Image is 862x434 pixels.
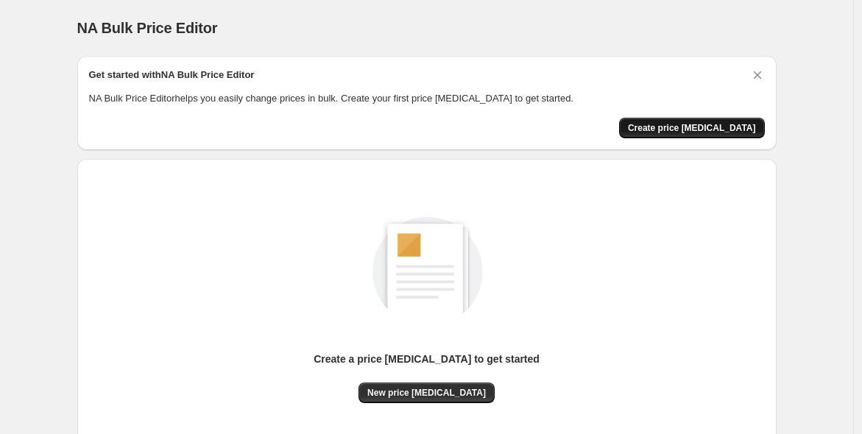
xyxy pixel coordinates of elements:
span: Create price [MEDICAL_DATA] [628,122,756,134]
h2: Get started with NA Bulk Price Editor [89,68,255,82]
button: Create price change job [619,118,765,138]
p: Create a price [MEDICAL_DATA] to get started [314,352,540,366]
span: NA Bulk Price Editor [77,20,218,36]
button: Dismiss card [750,68,765,82]
span: New price [MEDICAL_DATA] [367,387,486,399]
button: New price [MEDICAL_DATA] [358,383,495,403]
p: NA Bulk Price Editor helps you easily change prices in bulk. Create your first price [MEDICAL_DAT... [89,91,765,106]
